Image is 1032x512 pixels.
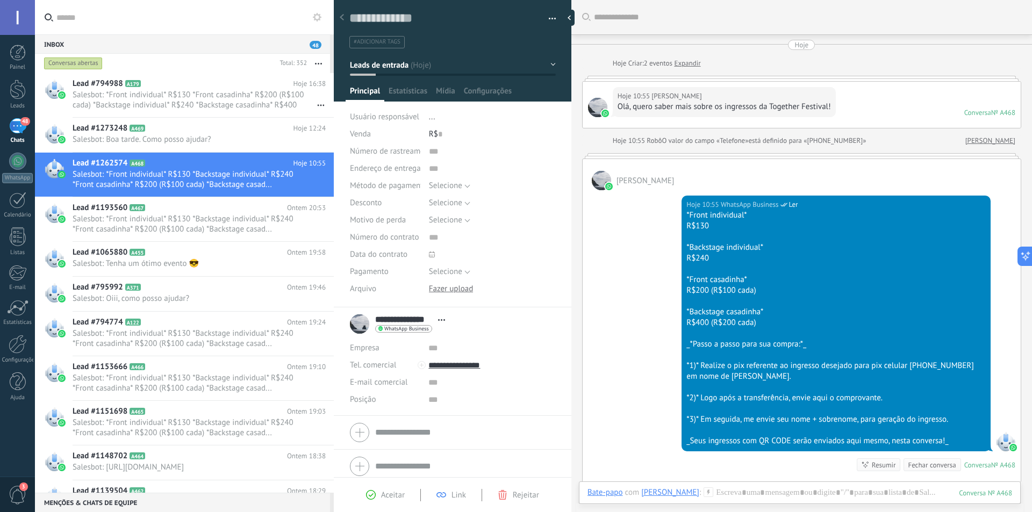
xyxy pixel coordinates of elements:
[965,135,1015,146] a: [PERSON_NAME]
[429,194,470,212] button: Selecione
[429,112,435,122] span: ...
[44,57,103,70] div: Conversas abertas
[20,117,30,126] span: 48
[350,285,376,293] span: Arquivo
[625,487,640,498] span: com
[73,317,123,328] span: Lead #794774
[287,486,326,496] span: Ontem 18:29
[73,90,305,110] span: Salesbot: *Front individual* R$130 *Front casadinha* R$200 (R$100 cada) *Backstage individual* R$...
[350,199,382,207] span: Desconto
[686,318,986,328] div: R$400 (R$200 cada)
[35,73,334,117] a: Lead #794988 A179 Hoje 16:38 Salesbot: *Front individual* R$130 *Front casadinha* R$200 (R$100 ca...
[451,490,466,500] span: Link
[35,493,330,512] div: Menções & Chats de equipe
[389,86,427,102] span: Estatísticas
[350,395,376,403] span: Posição
[613,58,628,69] div: Hoje
[130,363,145,370] span: A466
[794,40,808,50] div: Hoje
[73,203,127,213] span: Lead #1193560
[2,319,33,326] div: Estatísticas
[429,181,462,191] span: Selecione
[991,460,1015,470] div: № A468
[73,373,305,393] span: Salesbot: *Front individual* R$130 *Backstage individual* R$240 *Front casadinha* R$200 (R$100 ca...
[2,137,33,144] div: Chats
[686,436,986,446] div: _Seus ingressos com QR CODE serão enviados aqui mesmo, nesta conversa!_
[662,135,748,146] span: O valor do campo «Telefone»
[350,360,396,370] span: Tel. comercial
[287,203,326,213] span: Ontem 20:53
[354,38,400,46] span: #adicionar tags
[381,490,405,500] span: Aceitar
[73,328,305,349] span: Salesbot: *Front individual* R$130 *Backstage individual* R$240 *Front casadinha* R$200 (R$100 ca...
[429,215,462,225] span: Selecione
[287,451,326,461] span: Ontem 18:38
[350,268,389,276] span: Pagamento
[2,357,33,364] div: Configurações
[130,125,145,132] span: A469
[275,58,307,69] div: Total: 352
[19,482,28,491] span: 3
[350,357,396,374] button: Tel. comercial
[350,112,419,122] span: Usuário responsável
[350,246,421,263] div: Data do contrato
[58,374,66,382] img: waba.svg
[73,123,127,134] span: Lead #1273248
[644,58,672,69] span: 2 eventos
[293,158,326,169] span: Hoje 10:55
[618,91,652,102] div: Hoje 10:55
[73,78,123,89] span: Lead #794988
[686,210,986,221] div: *Front individual*
[130,452,145,459] span: A464
[73,462,305,472] span: Salesbot: [URL][DOMAIN_NAME]
[674,58,700,69] a: Expandir
[350,374,407,391] button: E-mail comercial
[58,464,66,471] img: waba.svg
[872,460,896,470] div: Resumir
[350,216,406,224] span: Motivo de perda
[2,103,33,110] div: Leads
[350,126,421,143] div: Venda
[287,282,326,293] span: Ontem 19:46
[35,197,334,241] a: Lead #1193560 A467 Ontem 20:53 Salesbot: *Front individual* R$130 *Backstage individual* R$240 *F...
[1009,444,1017,451] img: waba.svg
[73,282,123,293] span: Lead #795992
[686,339,986,350] div: _*Passo a passo para sua compra:*_
[2,173,33,183] div: WhatsApp
[350,340,420,357] div: Empresa
[130,487,145,494] span: A462
[73,451,127,461] span: Lead #1148702
[130,160,145,167] span: A468
[686,221,986,232] div: R$130
[350,182,427,190] span: Método de pagamento
[686,414,986,425] div: *3)* Em seguida, me envie seu nome + sobrenome, para geração do ingresso.
[293,123,326,134] span: Hoje 12:24
[350,194,421,212] div: Desconto
[605,183,613,190] img: waba.svg
[964,108,991,117] div: Conversa
[125,319,141,326] span: A122
[908,460,956,470] div: Fechar conversa
[686,360,986,382] div: *1)* Realize o pix referente ao ingresso desejado para pix celular [PHONE_NUMBER] em nome de [PER...
[686,242,986,253] div: *Backstage individual*
[2,64,33,71] div: Painel
[564,10,575,26] div: ocultar
[699,487,701,498] span: :
[73,158,127,169] span: Lead #1262574
[513,490,539,500] span: Rejeitar
[350,280,421,298] div: Arquivo
[287,406,326,417] span: Ontem 19:03
[350,377,407,387] span: E-mail comercial
[651,91,701,102] span: Yannka Ferreira
[350,147,436,155] span: Número de rastreamento
[58,171,66,178] img: waba.svg
[2,394,33,401] div: Ajuda
[429,263,470,280] button: Selecione
[350,129,371,139] span: Venda
[35,277,334,311] a: Lead #795992 A371 Ontem 19:46 Salesbot: Oiii, como posso ajudar?
[2,249,33,256] div: Listas
[2,284,33,291] div: E-mail
[601,110,609,117] img: waba.svg
[73,134,305,145] span: Salesbot: Boa tarde. Como posso ajudar?
[748,135,866,146] span: está definido para «[PHONE_NUMBER]»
